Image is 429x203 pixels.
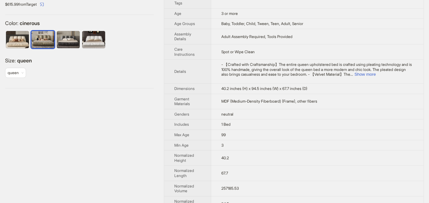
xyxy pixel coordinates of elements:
span: - 【Crafted with Craftsmanship】The entire queen upholstered bed is crafted using pleating technolo... [221,62,412,77]
span: Spot or Wipe Clean [221,49,255,54]
span: select [40,3,44,6]
span: Dimensions [174,86,195,91]
span: 257185.53 [221,186,239,191]
span: neutral [221,112,233,117]
span: 67.7 [221,171,228,175]
span: queen [8,70,19,75]
span: 40.2 [221,155,229,160]
span: MDF (Medium-Density Fiberboard) (Frame), other fibers [221,99,317,104]
span: Adult Assembly Required, Tools Provided [221,34,292,39]
span: Normalized Length [174,168,194,178]
span: 99 [221,132,226,137]
img: cinerous [31,31,54,48]
label: available [6,30,29,48]
span: Baby, Toddler, Child, Tween, Teen, Adult, Senior [221,21,303,26]
span: Tags [174,1,182,5]
span: Color : [5,20,20,26]
span: Age [174,11,181,16]
span: 40.2 inches (H) x 94.5 inches (W) x 67.7 inches (D) [221,86,307,91]
span: Age Groups [174,21,195,26]
span: 3 [221,143,224,148]
span: Garment Materials [174,97,190,106]
img: gray [57,31,80,48]
span: Normalized Height [174,153,194,163]
span: Assembly Details [174,32,191,41]
span: cinerous [20,20,40,26]
span: Min Age [174,143,189,148]
span: Details [174,69,186,74]
span: ... [350,72,353,77]
span: Max Age [174,132,189,137]
span: available [8,68,23,78]
label: available [31,30,54,48]
span: Care Instructions [174,47,195,57]
div: - 【Crafted with Craftsmanship】The entire queen upholstered bed is crafted using pleating technolo... [221,62,413,77]
label: available [57,30,80,48]
span: queen [17,57,32,64]
span: 3 or more [221,11,238,16]
span: 1 Bed [221,122,231,127]
span: Size : [5,57,17,64]
img: white [82,31,105,48]
button: Expand [354,72,376,77]
span: Includes [174,122,189,127]
img: beige [6,31,29,48]
span: Genders [174,112,189,117]
span: Normalized Volume [174,184,194,193]
label: available [82,30,105,48]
